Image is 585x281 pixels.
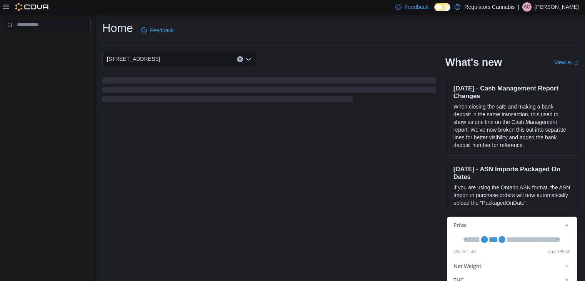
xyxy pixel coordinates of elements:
svg: External link [574,60,579,65]
span: AC [524,2,530,12]
h3: [DATE] - ASN Imports Packaged On Dates [453,165,571,181]
p: [PERSON_NAME] [535,2,579,12]
nav: Complex example [5,33,91,51]
p: When closing the safe and making a bank deposit in the same transaction, this used to show as one... [453,103,571,149]
span: Dark Mode [434,11,435,12]
a: Feedback [138,23,177,38]
span: Loading [102,79,436,104]
img: Cova [15,3,50,11]
h2: What's new [445,56,502,69]
button: Open list of options [245,56,252,62]
h3: [DATE] - Cash Management Report Changes [453,84,571,100]
p: | [518,2,519,12]
button: Clear input [237,56,243,62]
div: Ashlee Campeau [522,2,532,12]
h1: Home [102,20,133,36]
span: Feedback [405,3,428,11]
p: Regulators Cannabis [464,2,515,12]
span: Feedback [150,27,173,34]
p: If you are using the Ontario ASN format, the ASN Import in purchase orders will now automatically... [453,184,571,207]
a: View allExternal link [554,59,579,65]
input: Dark Mode [434,3,450,11]
span: [STREET_ADDRESS] [107,54,160,64]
